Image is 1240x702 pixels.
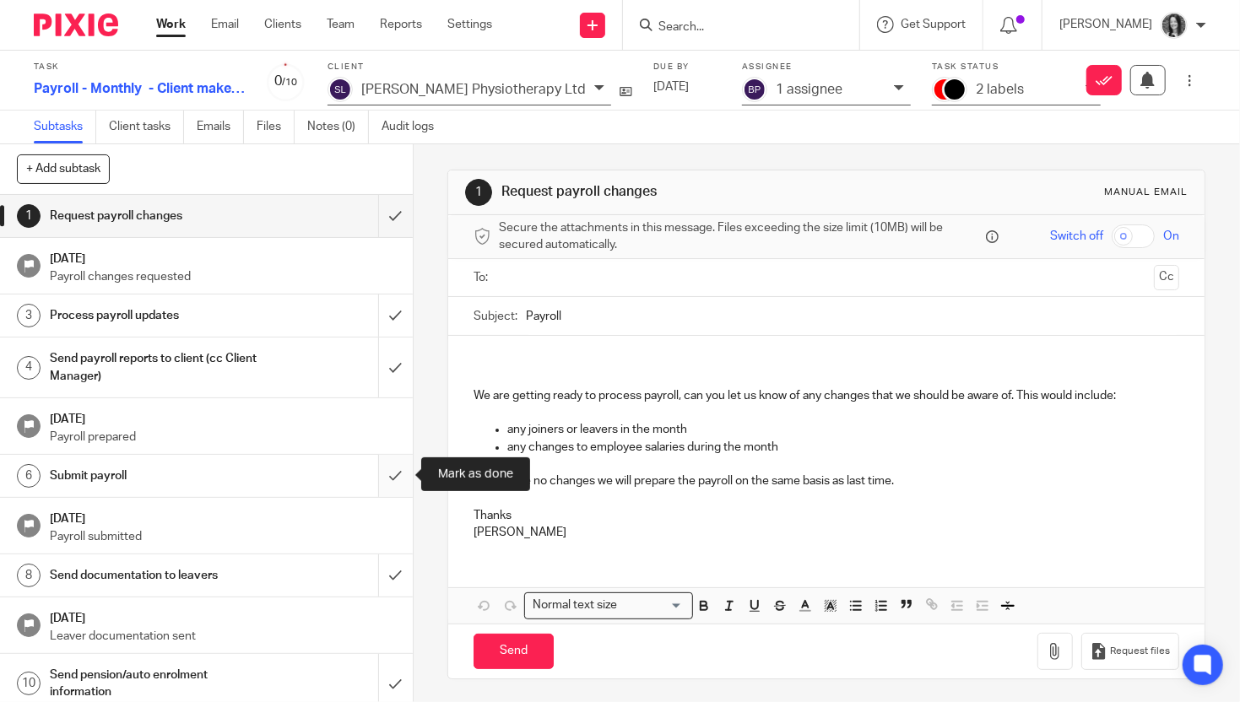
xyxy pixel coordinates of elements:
a: Emails [197,111,244,143]
img: svg%3E [328,77,353,102]
h1: Request payroll changes [50,203,257,229]
p: Payroll prepared [50,429,396,445]
h1: [DATE] [50,506,396,527]
a: Clients [264,16,301,33]
h1: Send payroll reports to client (cc Client Manager) [50,346,257,389]
p: any changes to employee salaries during the month [507,439,1179,456]
label: Client [328,62,632,73]
p: 2 labels [976,82,1024,97]
p: [PERSON_NAME] [1059,16,1152,33]
h1: [DATE] [50,246,396,267]
span: Switch off [1050,228,1103,245]
p: any joiners or leavers in the month [507,421,1179,438]
p: We are getting ready to process payroll, can you let us know of any changes that we should be awa... [474,387,1179,404]
label: Assignee [742,62,911,73]
span: Get Support [901,19,966,30]
p: Thanks [474,507,1179,524]
p: 1 assignee [776,82,842,97]
div: 1 [465,179,492,206]
h1: [DATE] [50,606,396,627]
span: Request files [1110,645,1170,658]
a: Audit logs [382,111,447,143]
label: To: [474,269,492,286]
img: brodie%203%20small.jpg [1161,12,1188,39]
p: Payroll changes requested [50,268,396,285]
span: Normal text size [528,597,620,614]
h1: Process payroll updates [50,303,257,328]
span: [DATE] [653,81,689,93]
input: Search for option [622,597,683,614]
input: Search [657,20,809,35]
small: /10 [283,78,298,87]
h1: Request payroll changes [501,183,863,201]
p: If there are no changes we will prepare the payroll on the same basis as last time. [474,472,1179,489]
div: 8 [17,564,41,587]
div: 0 [266,72,306,91]
img: svg%3E [742,77,767,102]
p: [PERSON_NAME] [474,524,1179,541]
a: Team [327,16,355,33]
label: Task [34,62,245,73]
span: Secure the attachments in this message. Files exceeding the size limit (10MB) will be secured aut... [499,219,982,254]
p: Payroll submitted [50,528,396,545]
button: + Add subtask [17,154,110,183]
p: [PERSON_NAME] Physiotherapy Ltd [361,82,586,97]
div: 6 [17,464,41,488]
div: 10 [17,672,41,695]
h1: [DATE] [50,407,396,428]
label: Task status [932,62,1101,73]
div: 1 [17,204,41,228]
div: Manual email [1104,186,1188,199]
input: Send [474,634,554,670]
button: Cc [1154,265,1179,290]
a: Settings [447,16,492,33]
div: Search for option [524,592,693,618]
div: 4 [17,356,41,380]
a: Reports [380,16,422,33]
div: 3 [17,304,41,327]
a: Subtasks [34,111,96,143]
span: On [1163,228,1179,245]
h1: Send documentation to leavers [50,563,257,588]
label: Subject: [474,308,517,325]
h1: Submit payroll [50,463,257,489]
label: Due by [653,62,721,73]
a: Files [257,111,295,143]
button: Request files [1081,633,1179,671]
a: Work [156,16,186,33]
a: Email [211,16,239,33]
img: Pixie [34,13,118,36]
a: Client tasks [109,111,184,143]
p: Leaver documentation sent [50,628,396,645]
a: Notes (0) [307,111,369,143]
